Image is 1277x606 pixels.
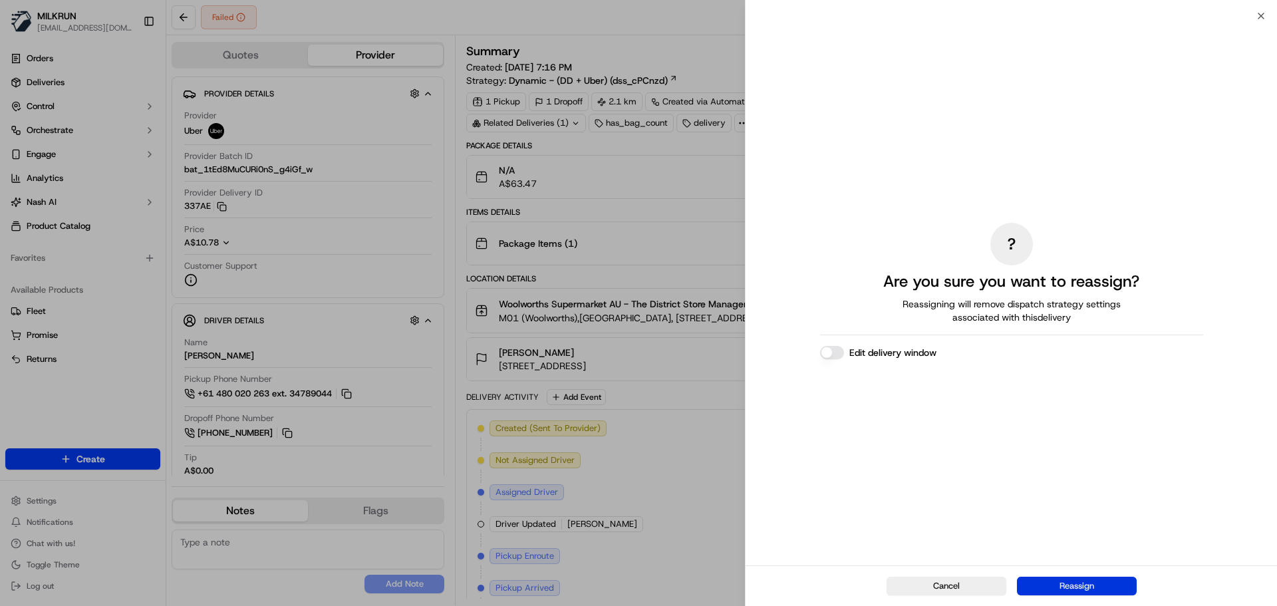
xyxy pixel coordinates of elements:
button: Reassign [1017,577,1137,595]
h2: Are you sure you want to reassign? [883,271,1139,292]
button: Cancel [887,577,1006,595]
span: Reassigning will remove dispatch strategy settings associated with this delivery [884,297,1139,324]
label: Edit delivery window [849,346,936,359]
div: ? [990,223,1033,265]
